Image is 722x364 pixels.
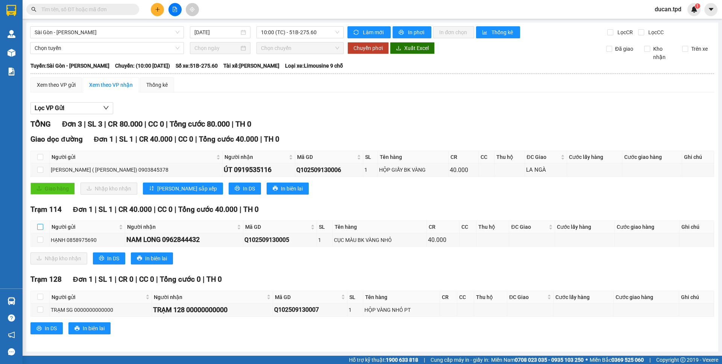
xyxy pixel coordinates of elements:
span: | [95,205,97,214]
span: [DATE] [84,3,100,9]
span: TH 0 [243,205,259,214]
span: Miền Bắc [590,356,644,364]
span: | [195,135,197,143]
button: aim [186,3,199,16]
span: | [115,275,117,284]
div: 1 [364,166,376,174]
img: warehouse-icon [8,49,15,57]
span: CC 0 [158,205,173,214]
span: | [144,119,146,128]
button: Chuyển phơi [347,42,389,54]
span: [PERSON_NAME] sắp xếp [157,184,217,193]
span: Lọc VP Gửi [35,103,64,113]
span: | [232,119,234,128]
span: In phơi [408,28,425,36]
span: Tài xế: [PERSON_NAME] [223,62,279,70]
span: | [166,119,168,128]
strong: 0708 023 035 - 0935 103 250 [515,357,584,363]
div: HỘP VÀNG NHỎ PT [364,306,438,314]
span: ducan.tpd [649,5,687,14]
img: solution-icon [8,68,15,76]
span: CC 0 [178,135,193,143]
th: SL [347,291,363,304]
div: Thống kê [146,81,168,89]
span: CR 80.000 [108,119,143,128]
span: thuận CMND: [17,53,55,59]
div: Q102509130006 [296,165,362,175]
span: Đơn 1 [73,275,93,284]
th: CR [427,221,460,233]
th: CC [457,291,475,304]
th: Cước lấy hàng [567,151,622,163]
div: Q102509130007 [274,305,346,314]
span: printer [273,186,278,192]
span: Xuất Excel [404,44,429,52]
div: TRẠM SG 0000000000000 [51,306,150,314]
div: [PERSON_NAME] ( [PERSON_NAME]) 0903845378 [51,166,221,174]
span: 10:00 (TC) - 51B-275.60 [261,27,339,38]
span: sort-ascending [149,186,154,192]
span: Đơn 1 [73,205,93,214]
div: 1 [318,236,331,244]
th: Cước giao hàng [614,291,679,304]
div: HẠNH 0858975690 [51,236,124,244]
span: Trên xe [688,45,711,53]
div: Xem theo VP nhận [89,81,133,89]
button: sort-ascending[PERSON_NAME] sắp xếp [143,183,223,195]
button: downloadXuất Excel [390,42,435,54]
strong: VP: SĐT: [18,28,94,34]
strong: 0369 525 060 [611,357,644,363]
span: bar-chart [482,30,488,36]
span: CC 0 [148,119,164,128]
span: | [135,275,137,284]
div: LA NGÀ [526,166,566,175]
span: CC 0 [139,275,154,284]
button: syncLàm mới [347,26,391,38]
th: Ghi chú [680,221,714,233]
button: printerIn phơi [393,26,431,38]
span: notification [8,331,15,338]
div: Q102509130005 [244,235,315,245]
span: ⚪️ [585,358,588,361]
strong: CTY XE KHÁCH [32,9,81,18]
span: question-circle [8,314,15,322]
button: printerIn biên lai [267,183,309,195]
th: Thu hộ [474,291,507,304]
span: | [174,205,176,214]
span: | [84,119,86,128]
span: TH 0 [235,119,251,128]
div: TRẠM 128 00000000000 [153,305,272,315]
span: TH 0 [206,275,222,284]
button: bar-chartThống kê [476,26,520,38]
span: ĐC Giao [511,223,547,231]
span: CR 40.000 [139,135,173,143]
span: Người gửi [52,153,215,161]
th: Thu hộ [494,151,525,163]
span: 10:54 [69,3,83,9]
input: Chọn ngày [194,44,239,52]
span: Sài Gòn - Phương Lâm [35,27,179,38]
th: Cước lấy hàng [555,221,615,233]
span: ĐC Giao [509,293,546,301]
span: Trạm 128 [30,275,62,284]
span: In DS [243,184,255,193]
th: CC [479,151,494,163]
th: Tên hàng [333,221,427,233]
td: Q102509130006 [295,163,363,177]
span: download [396,45,401,51]
button: uploadGiao hàng [30,183,75,195]
th: Thu hộ [476,221,509,233]
span: | [649,356,651,364]
span: SL 1 [99,275,113,284]
span: Loại xe: Limousine 9 chỗ [285,62,343,70]
span: copyright [680,357,686,362]
span: Đơn 1 [94,135,114,143]
span: In biên lai [83,324,105,332]
span: Mã GD [275,293,340,301]
span: | [115,135,117,143]
th: CR [440,291,457,304]
div: 40.000 [450,165,478,175]
span: Làm mới [363,28,385,36]
button: printerIn DS [93,252,125,264]
span: Tổng cước 40.000 [199,135,258,143]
